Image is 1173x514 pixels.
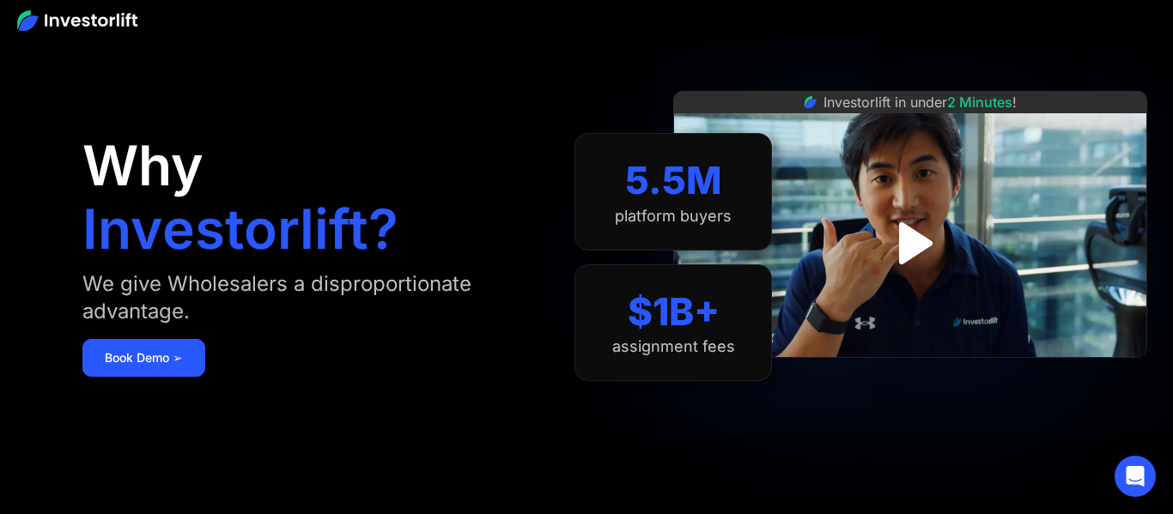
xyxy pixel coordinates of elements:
div: 5.5M [625,158,722,203]
h1: Investorlift? [82,202,398,257]
h1: Why [82,138,204,193]
div: platform buyers [615,207,732,226]
div: $1B+ [628,289,720,335]
iframe: Customer reviews powered by Trustpilot [781,366,1039,387]
a: open lightbox [872,205,949,281]
div: Investorlift in under ! [824,92,1017,112]
span: 2 Minutes [947,94,1012,111]
div: We give Wholesalers a disproportionate advantage. [82,270,541,325]
a: Book Demo ➢ [82,339,205,377]
div: Open Intercom Messenger [1115,456,1156,497]
div: assignment fees [612,337,735,356]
